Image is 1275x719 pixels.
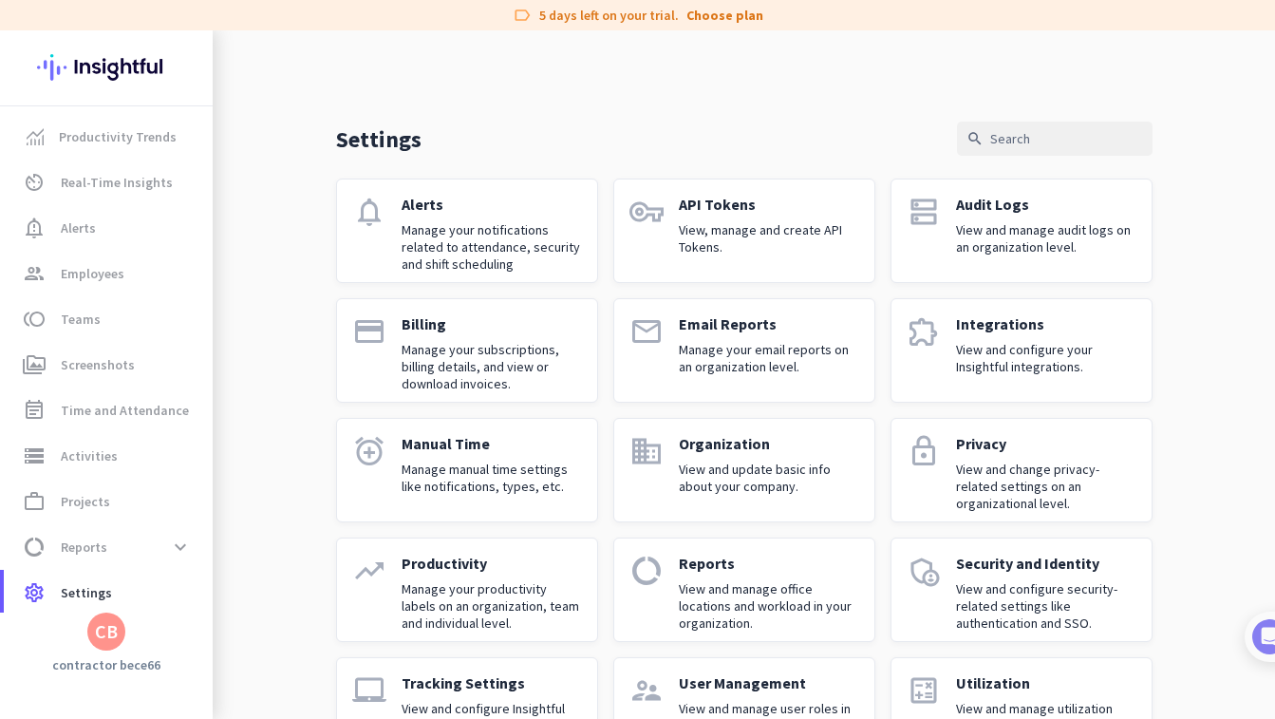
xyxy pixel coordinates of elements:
[23,217,46,239] i: notification_important
[402,195,582,214] p: Alerts
[4,570,213,615] a: settingsSettings
[23,445,46,467] i: storage
[61,217,96,239] span: Alerts
[61,399,189,422] span: Time and Attendance
[163,530,197,564] button: expand_more
[61,536,107,558] span: Reports
[402,673,582,692] p: Tracking Settings
[613,418,875,522] a: domainOrganizationView and update basic info about your company.
[352,554,386,588] i: trending_up
[4,251,213,296] a: groupEmployees
[613,179,875,283] a: vpn_keyAPI TokensView, manage and create API Tokens.
[4,160,213,205] a: av_timerReal-Time Insights
[23,262,46,285] i: group
[59,125,177,148] span: Productivity Trends
[679,434,859,453] p: Organization
[336,538,598,642] a: trending_upProductivityManage your productivity labels on an organization, team and individual le...
[629,673,664,708] i: supervisor_account
[613,298,875,403] a: emailEmail ReportsManage your email reports on an organization level.
[4,388,213,433] a: event_noteTime and Attendance
[23,353,46,376] i: perm_media
[61,171,173,194] span: Real-Time Insights
[23,308,46,331] i: toll
[61,262,124,285] span: Employees
[95,622,118,641] div: CB
[907,314,941,349] i: extension
[956,554,1136,573] p: Security and Identity
[352,314,386,349] i: payment
[336,418,598,522] a: alarm_addManual TimeManage manual time settings like notifications, types, etc.
[4,296,213,342] a: tollTeams
[336,179,598,283] a: notificationsAlertsManage your notifications related to attendance, security and shift scheduling
[402,580,582,632] p: Manage your productivity labels on an organization, team and individual level.
[956,195,1136,214] p: Audit Logs
[513,6,532,25] i: label
[61,581,112,604] span: Settings
[352,195,386,229] i: notifications
[891,179,1153,283] a: dnsAudit LogsView and manage audit logs on an organization level.
[4,205,213,251] a: notification_importantAlerts
[679,195,859,214] p: API Tokens
[679,554,859,573] p: Reports
[957,122,1153,156] input: Search
[891,418,1153,522] a: lockPrivacyView and change privacy-related settings on an organizational level.
[4,433,213,479] a: storageActivities
[907,434,941,468] i: lock
[37,30,176,104] img: Insightful logo
[61,445,118,467] span: Activities
[679,461,859,495] p: View and update basic info about your company.
[686,6,763,25] a: Choose plan
[956,461,1136,512] p: View and change privacy-related settings on an organizational level.
[23,399,46,422] i: event_note
[679,673,859,692] p: User Management
[402,314,582,333] p: Billing
[956,434,1136,453] p: Privacy
[956,314,1136,333] p: Integrations
[336,298,598,403] a: paymentBillingManage your subscriptions, billing details, and view or download invoices.
[402,221,582,273] p: Manage your notifications related to attendance, security and shift scheduling
[23,171,46,194] i: av_timer
[679,314,859,333] p: Email Reports
[956,221,1136,255] p: View and manage audit logs on an organization level.
[23,581,46,604] i: settings
[891,538,1153,642] a: admin_panel_settingsSecurity and IdentityView and configure security-related settings like authen...
[402,341,582,392] p: Manage your subscriptions, billing details, and view or download invoices.
[4,114,213,160] a: menu-itemProductivity Trends
[956,580,1136,632] p: View and configure security-related settings like authentication and SSO.
[629,554,664,588] i: data_usage
[27,128,44,145] img: menu-item
[679,580,859,632] p: View and manage office locations and workload in your organization.
[629,195,664,229] i: vpn_key
[4,342,213,388] a: perm_mediaScreenshots
[629,434,664,468] i: domain
[23,490,46,513] i: work_outline
[402,461,582,495] p: Manage manual time settings like notifications, types, etc.
[679,221,859,255] p: View, manage and create API Tokens.
[61,353,135,376] span: Screenshots
[907,195,941,229] i: dns
[956,341,1136,375] p: View and configure your Insightful integrations.
[629,314,664,349] i: email
[907,673,941,708] i: calculate
[966,130,984,147] i: search
[907,554,941,588] i: admin_panel_settings
[352,434,386,468] i: alarm_add
[61,308,101,331] span: Teams
[613,538,875,642] a: data_usageReportsView and manage office locations and workload in your organization.
[4,524,213,570] a: data_usageReportsexpand_more
[402,554,582,573] p: Productivity
[352,673,386,708] i: laptop_mac
[891,298,1153,403] a: extensionIntegrationsView and configure your Insightful integrations.
[402,434,582,453] p: Manual Time
[336,124,422,154] p: Settings
[23,536,46,558] i: data_usage
[61,490,110,513] span: Projects
[956,673,1136,692] p: Utilization
[4,479,213,524] a: work_outlineProjects
[679,341,859,375] p: Manage your email reports on an organization level.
